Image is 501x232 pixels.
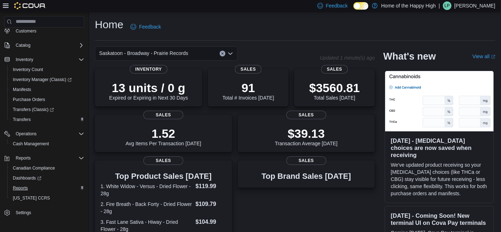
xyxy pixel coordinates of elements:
button: Cash Management [7,139,87,149]
div: Total Sales [DATE] [309,81,360,101]
button: Canadian Compliance [7,163,87,173]
button: Purchase Orders [7,95,87,105]
p: We've updated product receiving so your [MEDICAL_DATA] choices (like THCa or CBG) stay visible fo... [391,161,488,197]
div: Lulu Perry [443,1,451,10]
button: Inventory Count [7,65,87,75]
span: Feedback [139,23,161,30]
a: Manifests [10,85,34,94]
p: | [439,1,440,10]
span: Cash Management [13,141,49,147]
a: Settings [13,208,34,217]
h3: [DATE] - Coming Soon! New terminal UI on Cova Pay terminals [391,212,488,226]
svg: External link [491,55,495,59]
button: Reports [1,153,87,163]
dd: $104.99 [195,218,226,226]
button: Inventory [1,55,87,65]
span: Dashboards [10,174,84,182]
a: [US_STATE] CCRS [10,194,53,202]
span: Sales [286,156,326,165]
span: Transfers [13,117,31,122]
a: Customers [13,27,39,35]
span: Settings [16,210,31,216]
button: Transfers [7,115,87,125]
button: Catalog [1,40,87,50]
button: Manifests [7,85,87,95]
h1: Home [95,17,123,32]
div: Total # Invoices [DATE] [223,81,274,101]
button: Inventory [13,55,36,64]
a: Canadian Compliance [10,164,58,172]
dt: 1. White Widow - Versus - Dried Flower - 28g [101,183,193,197]
div: Avg Items Per Transaction [DATE] [126,126,201,146]
span: Purchase Orders [10,95,84,104]
button: Clear input [220,51,225,56]
a: Reports [10,184,31,192]
p: $39.13 [275,126,338,141]
button: Reports [13,154,34,162]
p: Home of the Happy High [381,1,436,10]
button: [US_STATE] CCRS [7,193,87,203]
span: Inventory Manager (Classic) [10,75,84,84]
span: Manifests [13,87,31,92]
a: Transfers (Classic) [7,105,87,115]
p: [PERSON_NAME] [454,1,495,10]
span: Reports [13,154,84,162]
div: Transaction Average [DATE] [275,126,338,146]
span: Transfers (Classic) [13,107,54,112]
span: Settings [13,208,84,217]
h2: What's new [383,51,436,62]
span: Transfers (Classic) [10,105,84,114]
button: Open list of options [228,51,233,56]
a: Inventory Manager (Classic) [10,75,75,84]
span: Inventory Count [13,67,43,72]
span: Sales [321,65,348,74]
a: Inventory Manager (Classic) [7,75,87,85]
button: Operations [1,129,87,139]
div: Expired or Expiring in Next 30 Days [109,81,188,101]
span: Operations [16,131,37,137]
span: Inventory Manager (Classic) [13,77,72,82]
a: Dashboards [7,173,87,183]
span: Sales [235,65,262,74]
span: Manifests [10,85,84,94]
span: Feedback [326,2,348,9]
span: Inventory [16,57,33,62]
dd: $119.99 [195,182,226,191]
a: Inventory Count [10,65,46,74]
p: 13 units / 0 g [109,81,188,95]
img: Cova [14,2,46,9]
span: Canadian Compliance [13,165,55,171]
h3: [DATE] - [MEDICAL_DATA] choices are now saved when receiving [391,137,488,158]
input: Dark Mode [353,2,368,10]
p: 91 [223,81,274,95]
button: Operations [13,130,40,138]
p: Updated 1 minute(s) ago [320,55,375,61]
button: Reports [7,183,87,193]
span: Customers [13,26,84,35]
span: Washington CCRS [10,194,84,202]
h3: Top Brand Sales [DATE] [261,172,351,181]
a: Dashboards [10,174,44,182]
span: Sales [286,111,326,119]
span: Customers [16,28,36,34]
span: Cash Management [10,140,84,148]
span: Transfers [10,115,84,124]
span: Saskatoon - Broadway - Prairie Records [99,49,188,57]
p: 1.52 [126,126,201,141]
span: Inventory Count [10,65,84,74]
dd: $109.79 [195,200,226,208]
span: Reports [16,155,31,161]
span: [US_STATE] CCRS [13,195,50,201]
p: $3560.81 [309,81,360,95]
dt: 2. Fire Breath - Back Forty - Dried Flower - 28g [101,201,193,215]
button: Settings [1,207,87,218]
span: Sales [143,111,183,119]
h3: Top Product Sales [DATE] [101,172,226,181]
a: Transfers [10,115,34,124]
span: Reports [13,185,28,191]
a: Purchase Orders [10,95,48,104]
span: LP [445,1,450,10]
a: Cash Management [10,140,52,148]
a: View allExternal link [472,54,495,59]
